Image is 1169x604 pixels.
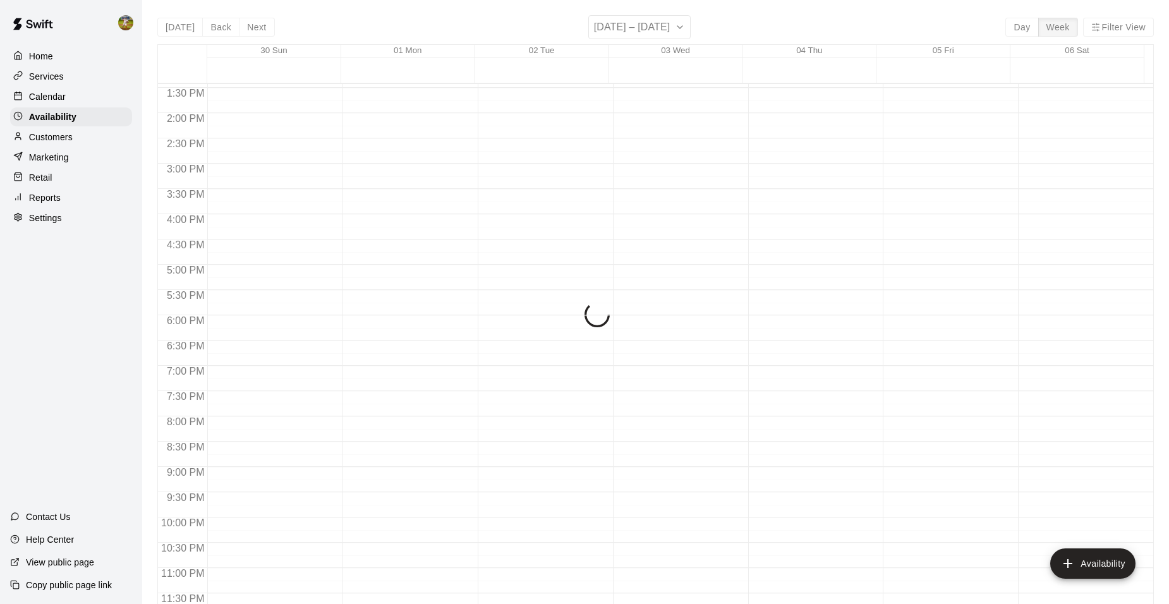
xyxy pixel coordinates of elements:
span: 5:00 PM [164,265,208,275]
p: Marketing [29,151,69,164]
a: Retail [10,168,132,187]
p: Home [29,50,53,63]
a: Customers [10,128,132,147]
span: 8:30 PM [164,442,208,452]
p: Copy public page link [26,579,112,591]
button: 03 Wed [661,45,690,55]
span: 6:30 PM [164,341,208,351]
span: 1:30 PM [164,88,208,99]
span: 3:30 PM [164,189,208,200]
p: Retail [29,171,52,184]
span: 8:00 PM [164,416,208,427]
a: Settings [10,208,132,227]
p: View public page [26,556,94,569]
span: 5:30 PM [164,290,208,301]
button: 02 Tue [529,45,555,55]
p: Help Center [26,533,74,546]
span: 6:00 PM [164,315,208,326]
button: 04 Thu [796,45,822,55]
span: 7:00 PM [164,366,208,377]
p: Contact Us [26,510,71,523]
span: 10:00 PM [158,517,207,528]
p: Calendar [29,90,66,103]
span: 9:00 PM [164,467,208,478]
p: Availability [29,111,76,123]
div: Jhonny Montoya [116,10,142,35]
span: 4:30 PM [164,239,208,250]
p: Reports [29,191,61,204]
img: Jhonny Montoya [118,15,133,30]
span: 11:00 PM [158,568,207,579]
span: 3:00 PM [164,164,208,174]
button: add [1050,548,1136,579]
span: 10:30 PM [158,543,207,553]
span: 7:30 PM [164,391,208,402]
p: Settings [29,212,62,224]
a: Calendar [10,87,132,106]
button: 01 Mon [394,45,421,55]
p: Customers [29,131,73,143]
a: Availability [10,107,132,126]
a: Reports [10,188,132,207]
a: Services [10,67,132,86]
button: 06 Sat [1065,45,1089,55]
button: 05 Fri [933,45,954,55]
span: 9:30 PM [164,492,208,503]
a: Home [10,47,132,66]
span: 2:30 PM [164,138,208,149]
a: Marketing [10,148,132,167]
span: 11:30 PM [158,593,207,604]
span: 4:00 PM [164,214,208,225]
span: 2:00 PM [164,113,208,124]
p: Services [29,70,64,83]
button: 30 Sun [260,45,287,55]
